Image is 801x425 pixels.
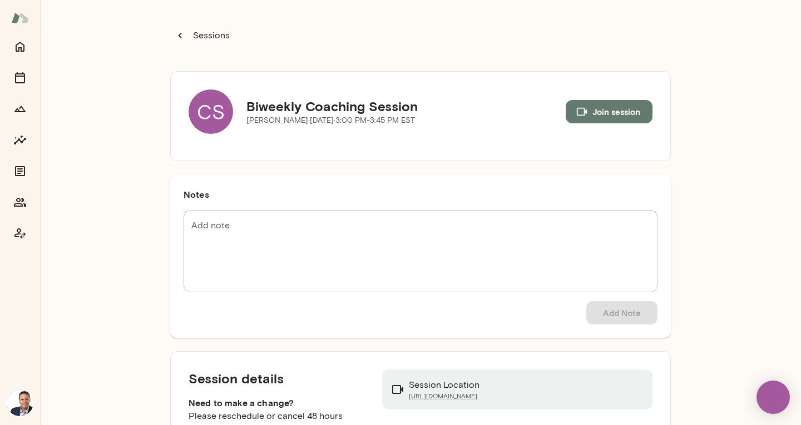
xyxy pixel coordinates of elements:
[9,191,31,213] button: Members
[9,222,31,244] button: Coach app
[9,160,31,182] button: Documents
[409,392,479,401] a: [URL][DOMAIN_NAME]
[246,115,418,126] p: [PERSON_NAME] · [DATE] · 3:00 PM-3:45 PM EST
[566,100,652,123] button: Join session
[170,24,236,47] button: Sessions
[191,29,230,42] p: Sessions
[409,378,479,392] p: Session Location
[189,396,364,409] h6: Need to make a change?
[7,389,33,416] img: Jon Fraser
[9,36,31,58] button: Home
[9,129,31,151] button: Insights
[189,89,233,134] div: CS
[11,7,29,28] img: Mento
[9,98,31,120] button: Growth Plan
[246,97,418,115] h5: Biweekly Coaching Session
[184,188,657,201] h6: Notes
[189,369,364,387] h5: Session details
[9,67,31,89] button: Sessions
